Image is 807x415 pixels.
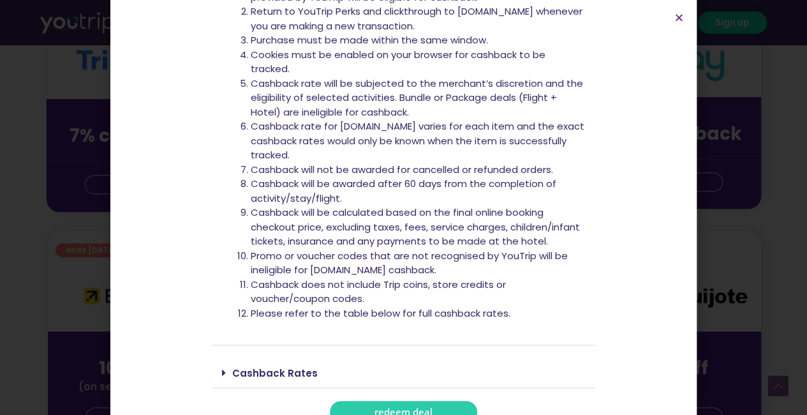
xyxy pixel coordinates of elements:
[251,206,586,249] li: Cashback will be calculated based on the final online booking checkout price, excluding taxes, fe...
[251,77,586,120] li: Cashback rate will be subjected to the merchant’s discretion and the eligibility of selected acti...
[251,163,586,177] li: Cashback will not be awarded for cancelled or refunded orders.
[251,249,586,278] li: Promo or voucher codes that are not recognised by YouTrip will be ineligible for [DOMAIN_NAME] ca...
[674,13,684,22] a: Close
[251,278,586,306] li: Cashback does not include Trip coins, store credits or voucher/coupon codes.
[251,33,586,48] li: Purchase must be made within the same window.
[251,4,586,33] li: Return to YouTrip Perks and clickthrough to [DOMAIN_NAME] whenever you are making a new transaction.
[212,358,595,388] div: Cashback Rates
[232,366,318,380] a: Cashback Rates
[251,306,586,321] li: Please refer to the table below for full cashback rates.
[251,119,586,163] li: Cashback rate for [DOMAIN_NAME] varies for each item and the exact cashback rates would only be k...
[251,48,586,77] li: Cookies must be enabled on your browser for cashback to be tracked.
[251,177,586,206] li: Cashback will be awarded after 60 days from the completion of activity/stay/flight.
